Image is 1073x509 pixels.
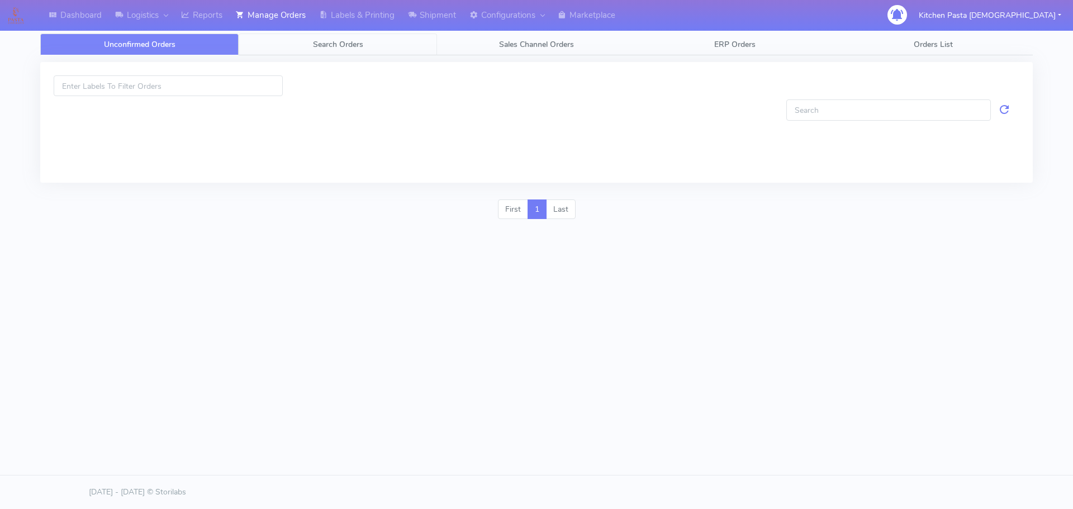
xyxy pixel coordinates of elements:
[54,75,283,96] input: Enter Labels To Filter Orders
[714,39,756,50] span: ERP Orders
[313,39,363,50] span: Search Orders
[499,39,574,50] span: Sales Channel Orders
[910,4,1070,27] button: Kitchen Pasta [DEMOGRAPHIC_DATA]
[104,39,175,50] span: Unconfirmed Orders
[914,39,953,50] span: Orders List
[528,199,547,220] a: 1
[786,99,991,120] input: Search
[40,34,1033,55] ul: Tabs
